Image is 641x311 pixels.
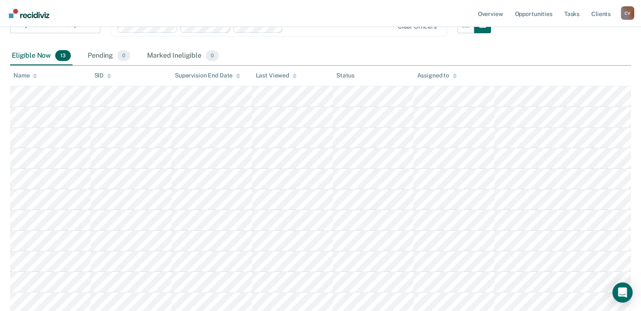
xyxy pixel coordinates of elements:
[117,50,130,61] span: 0
[417,72,456,79] div: Assigned to
[255,72,296,79] div: Last Viewed
[621,6,634,20] div: C V
[55,50,71,61] span: 13
[86,47,132,65] div: Pending0
[10,47,72,65] div: Eligible Now13
[94,72,111,79] div: SID
[175,72,240,79] div: Supervision End Date
[145,47,220,65] div: Marked Ineligible0
[612,282,633,303] div: Open Intercom Messenger
[336,72,354,79] div: Status
[621,6,634,20] button: Profile dropdown button
[13,72,37,79] div: Name
[206,50,219,61] span: 0
[9,9,49,18] img: Recidiviz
